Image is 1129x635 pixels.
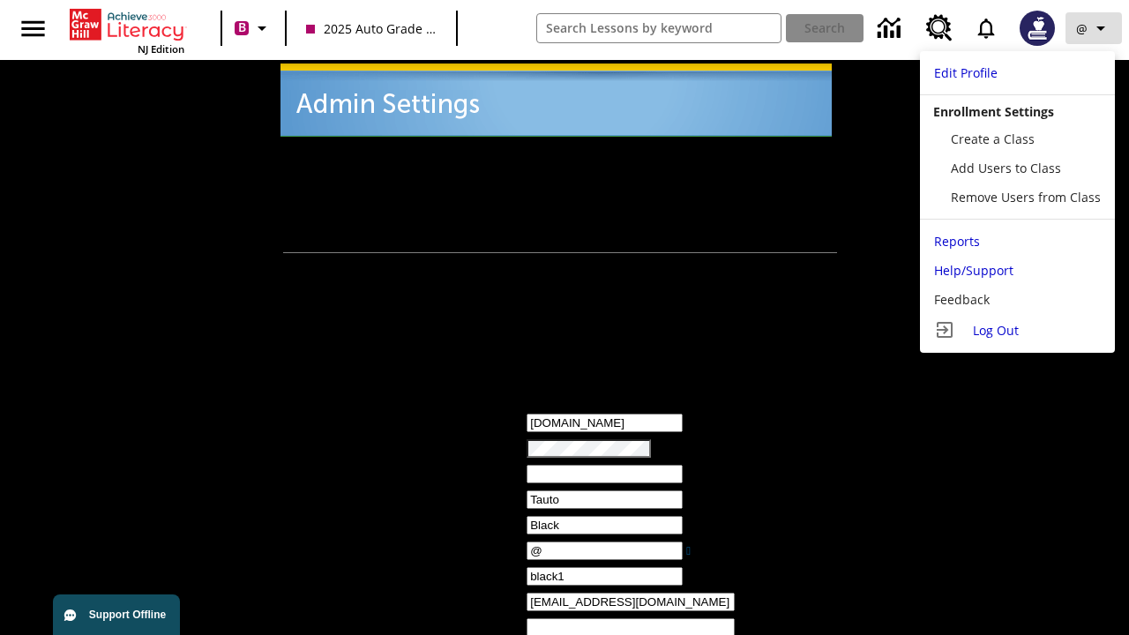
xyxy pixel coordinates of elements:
span: Create a Class [951,131,1035,147]
span: Feedback [934,291,990,308]
span: Help/Support [934,262,1013,279]
span: Add Users to Class [951,160,1061,176]
span: Remove Users from Class [951,189,1101,205]
span: Log Out [973,322,1019,339]
span: Reports [934,233,980,250]
span: Edit Profile [934,64,998,81]
span: Enrollment Settings [933,103,1054,120]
